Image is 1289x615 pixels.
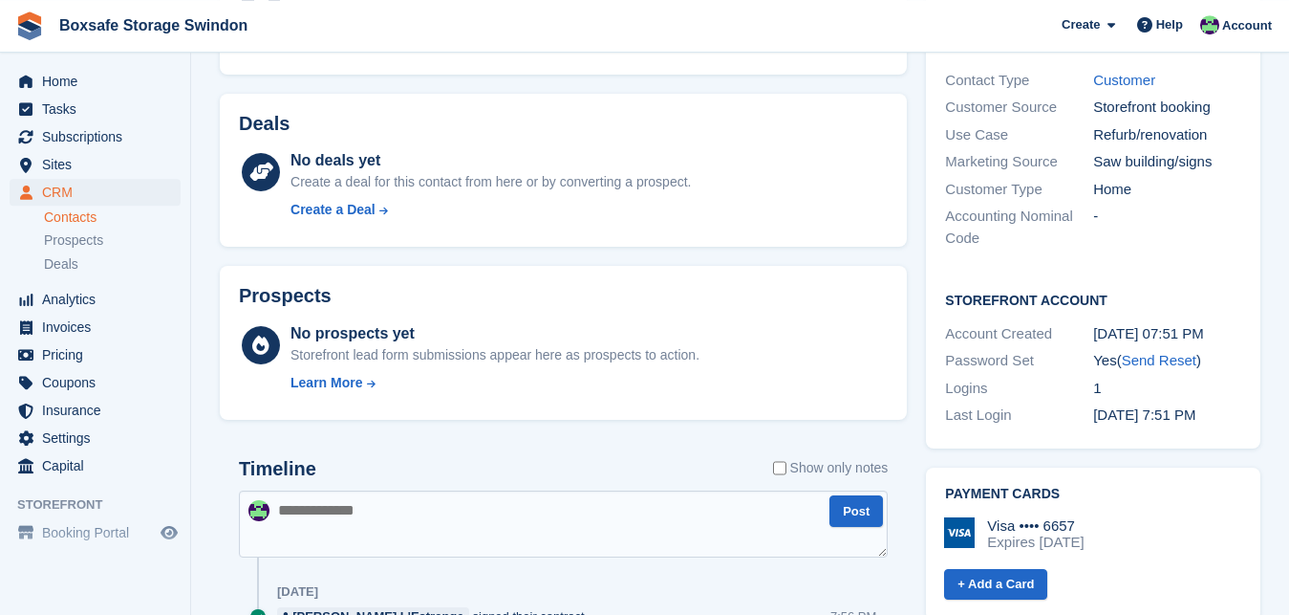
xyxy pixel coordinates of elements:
div: Home [1093,179,1241,201]
div: Yes [1093,350,1241,372]
span: Create [1062,15,1100,34]
div: Refurb/renovation [1093,124,1241,146]
div: Create a Deal [290,200,376,220]
time: 2025-09-21 18:51:48 UTC [1093,406,1195,423]
a: Boxsafe Storage Swindon [52,10,255,41]
h2: Storefront Account [945,290,1241,309]
div: No prospects yet [290,322,699,345]
span: Pricing [42,341,157,368]
div: Logins [945,378,1093,400]
div: - [1093,206,1241,249]
a: menu [10,519,181,546]
span: CRM [42,179,157,206]
div: Create a deal for this contact from here or by converting a prospect. [290,172,691,192]
div: Last Login [945,405,1093,427]
span: Capital [42,452,157,479]
h2: Prospects [239,285,332,307]
img: Visa Logo [944,517,975,548]
div: Marketing Source [945,151,1093,173]
div: Contact Type [945,70,1093,92]
div: Storefront booking [1093,97,1241,119]
input: Show only notes [773,458,786,478]
div: No deals yet [290,149,691,172]
label: Show only notes [773,458,889,478]
a: menu [10,286,181,313]
div: Accounting Nominal Code [945,206,1093,249]
span: Booking Portal [42,519,157,546]
h2: Payment cards [945,487,1241,502]
span: ( ) [1117,352,1201,368]
span: Subscriptions [42,123,157,150]
a: menu [10,68,181,95]
a: Customer [1093,72,1155,88]
div: Visa •••• 6657 [987,517,1084,535]
div: Password Set [945,350,1093,372]
img: stora-icon-8386f47178a22dfd0bd8f6a31ec36ba5ce8667c1dd55bd0f319d3a0aa187defe.svg [15,11,44,40]
img: Kim Virabi [248,500,269,521]
span: Settings [42,425,157,451]
div: Saw building/signs [1093,151,1241,173]
a: + Add a Card [944,569,1047,601]
span: Account [1222,16,1272,35]
span: Insurance [42,397,157,424]
div: Expires [DATE] [987,534,1084,551]
a: menu [10,397,181,424]
h2: Timeline [239,458,316,480]
div: Account Created [945,323,1093,345]
a: Create a Deal [290,200,691,220]
a: Contacts [44,209,181,227]
span: Invoices [42,314,157,340]
button: Post [829,495,883,527]
a: menu [10,452,181,479]
span: Prospects [44,231,103,250]
span: Tasks [42,96,157,122]
div: Learn More [290,373,362,393]
a: Deals [44,254,181,275]
div: Customer Source [945,97,1093,119]
a: Send Reset [1122,352,1196,368]
a: menu [10,123,181,150]
h2: Deals [239,113,290,135]
span: Sites [42,151,157,178]
div: Storefront lead form submissions appear here as prospects to action. [290,345,699,365]
a: menu [10,151,181,178]
div: [DATE] [277,584,318,600]
span: Storefront [17,495,190,515]
img: Kim Virabi [1200,15,1219,34]
a: Preview store [158,521,181,544]
span: Deals [44,255,78,274]
a: menu [10,341,181,368]
a: menu [10,96,181,122]
span: Coupons [42,369,157,396]
div: [DATE] 07:51 PM [1093,323,1241,345]
a: menu [10,369,181,396]
span: Help [1156,15,1183,34]
a: Learn More [290,373,699,393]
a: Prospects [44,231,181,251]
span: Analytics [42,286,157,313]
div: 1 [1093,378,1241,400]
span: Home [42,68,157,95]
a: menu [10,314,181,340]
div: Use Case [945,124,1093,146]
a: menu [10,179,181,206]
a: menu [10,425,181,451]
div: Customer Type [945,179,1093,201]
